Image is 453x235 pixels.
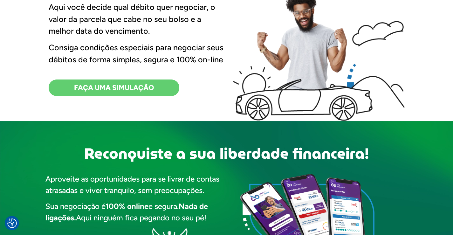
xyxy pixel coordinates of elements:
[106,202,148,211] strong: 100% online
[49,42,227,66] p: Consiga condições especiais para negociar seus débitos de forma simples, segura e 100% on-line
[45,201,227,224] p: Sua negociação é e segura.
[45,173,227,196] p: Aproveite as oportunidades para se livrar de contas atrasadas e viver tranquilo, sem preocupações.
[49,1,227,37] p: Aqui você decide qual débito quer negociar, o valor da parcela que cabe no seu bolso e a melhor d...
[7,218,17,228] button: Preferências de consentimento
[49,79,179,96] a: FAÇA UMA SIMULAÇÃO
[76,213,206,222] span: Aqui ninguém fica pegando no seu pé!
[74,84,154,91] span: FAÇA UMA SIMULAÇÃO
[7,218,17,228] img: Revisit consent button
